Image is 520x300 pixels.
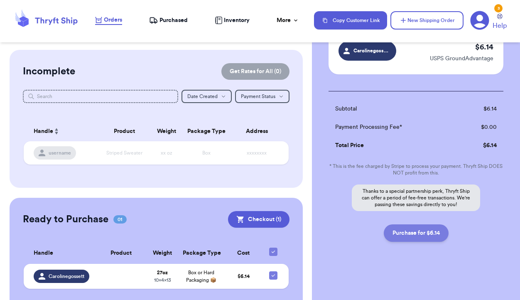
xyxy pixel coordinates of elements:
[329,100,457,118] td: Subtotal
[49,273,84,280] span: Carolinegossett
[457,100,503,118] td: $ 6.14
[241,94,275,99] span: Payment Status
[352,184,480,211] p: Thanks to a special partnership perk, Thryft Ship can offer a period of fee-free transactions. We...
[353,47,389,54] span: Carolinegossett
[457,136,503,155] td: $ 6.14
[106,150,142,155] span: Striped Sweater
[53,126,60,136] button: Sort ascending
[235,90,289,103] button: Payment Status
[154,278,171,283] span: 10 x 4 x 13
[202,150,211,155] span: Box
[224,243,263,264] th: Cost
[277,16,299,25] div: More
[157,270,168,275] strong: 27 oz
[161,150,172,155] span: xx oz
[390,11,464,30] button: New Shipping Order
[49,150,71,156] span: username
[23,213,108,226] h2: Ready to Purchase
[494,4,503,12] div: 3
[475,41,493,53] p: $ 6.14
[238,274,250,279] span: $ 6.14
[159,16,188,25] span: Purchased
[178,243,224,264] th: Package Type
[34,127,53,136] span: Handle
[187,94,218,99] span: Date Created
[113,215,127,224] span: 01
[182,90,232,103] button: Date Created
[224,16,250,25] span: Inventory
[147,243,178,264] th: Weight
[96,243,147,264] th: Product
[314,11,387,30] button: Copy Customer Link
[186,270,216,283] span: Box or Hard Packaging 📦
[457,118,503,136] td: $ 0.00
[23,65,75,78] h2: Incomplete
[430,54,493,63] p: USPS GroundAdvantage
[149,16,188,25] a: Purchased
[329,136,457,155] td: Total Price
[221,63,289,80] button: Get Rates for All (0)
[95,16,122,25] a: Orders
[215,16,250,25] a: Inventory
[23,90,178,103] input: Search
[228,211,289,228] button: Checkout (1)
[470,11,489,30] a: 3
[329,163,503,176] p: * This is the fee charged by Stripe to process your payment. Thryft Ship DOES NOT profit from this.
[151,121,183,141] th: Weight
[34,249,53,258] span: Handle
[230,121,288,141] th: Address
[247,150,267,155] span: xxxxxxxx
[182,121,230,141] th: Package Type
[98,121,151,141] th: Product
[104,16,122,24] span: Orders
[493,21,507,31] span: Help
[384,224,449,242] button: Purchase for $6.14
[493,14,507,31] a: Help
[329,118,457,136] td: Payment Processing Fee*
